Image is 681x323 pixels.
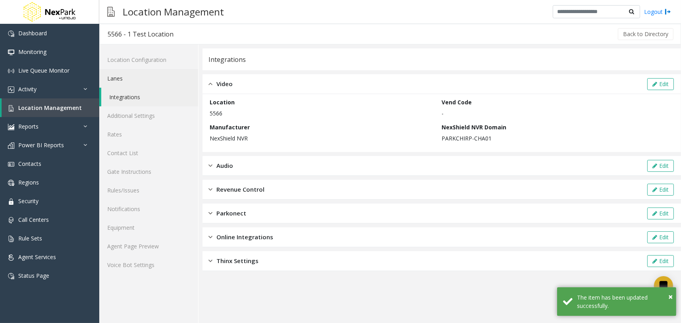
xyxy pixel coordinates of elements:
[8,217,14,223] img: 'icon'
[99,256,198,274] a: Voice Bot Settings
[216,185,264,194] span: Revenue Control
[208,185,212,194] img: closed
[8,198,14,205] img: 'icon'
[668,291,673,302] span: ×
[210,98,235,106] label: Location
[208,233,212,242] img: closed
[210,123,250,131] label: Manufacturer
[2,98,99,117] a: Location Management
[210,134,438,142] p: NexShield NVR
[442,98,472,106] label: Vend Code
[647,160,674,172] button: Edit
[216,233,273,242] span: Online Integrations
[119,2,228,21] h3: Location Management
[18,197,39,205] span: Security
[216,256,259,265] span: Thinx Settings
[8,68,14,74] img: 'icon'
[208,161,212,170] img: closed
[442,123,507,131] label: NexShield NVR Domain
[18,85,37,93] span: Activity
[8,124,14,130] img: 'icon'
[442,109,670,117] p: -
[18,160,41,167] span: Contacts
[18,67,69,74] span: Live Queue Monitor
[18,141,64,149] span: Power BI Reports
[101,88,198,106] a: Integrations
[665,8,671,16] img: logout
[18,179,39,186] span: Regions
[99,144,198,162] a: Contact List
[18,123,39,130] span: Reports
[577,293,670,310] div: The item has been updated successfully.
[18,48,46,56] span: Monitoring
[99,181,198,200] a: Rules/Issues
[99,218,198,237] a: Equipment
[618,28,673,40] button: Back to Directory
[647,78,674,90] button: Edit
[18,216,49,223] span: Call Centers
[99,50,198,69] a: Location Configuration
[647,231,674,243] button: Edit
[8,236,14,242] img: 'icon'
[8,254,14,261] img: 'icon'
[18,104,82,112] span: Location Management
[99,162,198,181] a: Gate Instructions
[8,161,14,167] img: 'icon'
[8,142,14,149] img: 'icon'
[99,237,198,256] a: Agent Page Preview
[18,253,56,261] span: Agent Services
[99,125,198,144] a: Rates
[668,291,673,303] button: Close
[647,255,674,267] button: Edit
[216,209,246,218] span: Parkonect
[210,109,438,117] p: 5566
[108,29,174,39] div: 5566 - 1 Test Location
[99,69,198,88] a: Lanes
[208,256,212,265] img: closed
[18,272,49,279] span: Status Page
[8,105,14,112] img: 'icon'
[18,29,47,37] span: Dashboard
[8,273,14,279] img: 'icon'
[208,79,212,88] img: opened
[8,180,14,186] img: 'icon'
[8,87,14,93] img: 'icon'
[208,54,246,65] div: Integrations
[208,209,212,218] img: closed
[18,235,42,242] span: Rule Sets
[442,134,670,142] p: PARKCHIRP-CHA01
[216,79,233,88] span: Video
[647,208,674,219] button: Edit
[8,31,14,37] img: 'icon'
[647,184,674,196] button: Edit
[8,49,14,56] img: 'icon'
[216,161,233,170] span: Audio
[644,8,671,16] a: Logout
[107,2,115,21] img: pageIcon
[99,106,198,125] a: Additional Settings
[99,200,198,218] a: Notifications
